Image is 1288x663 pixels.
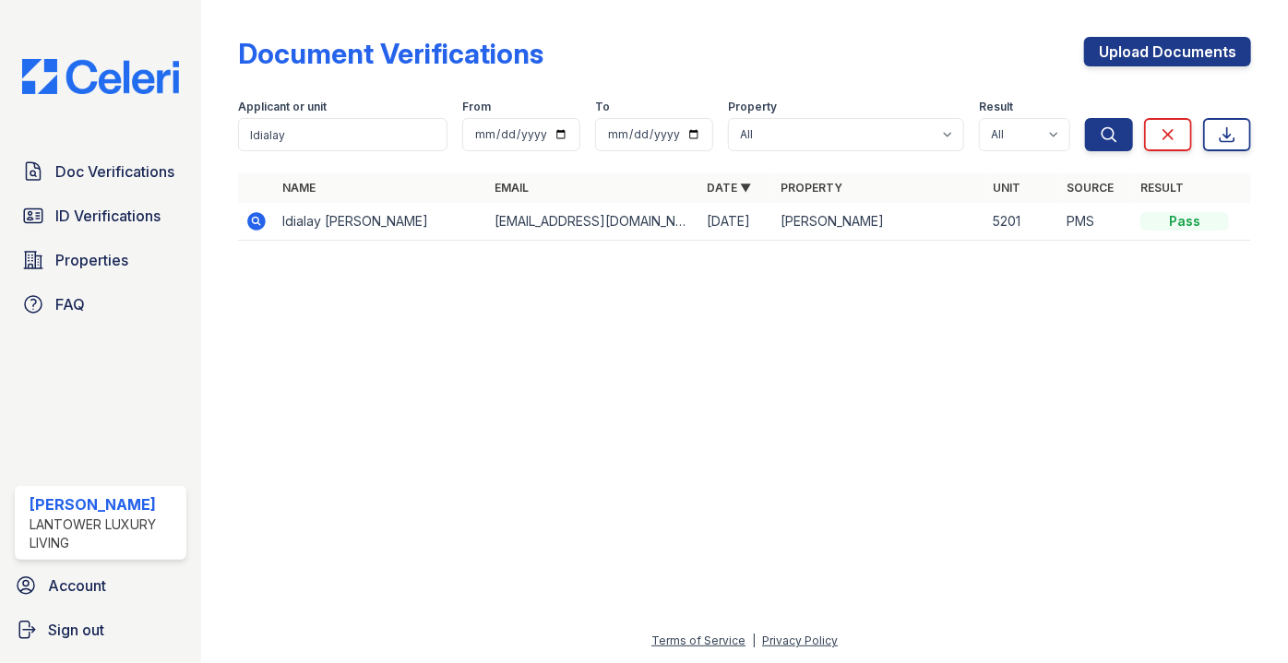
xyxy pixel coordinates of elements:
[1067,181,1114,195] a: Source
[979,100,1013,114] label: Result
[238,118,447,151] input: Search by name, email, or unit number
[762,633,838,647] a: Privacy Policy
[595,100,610,114] label: To
[7,611,194,648] a: Sign out
[7,59,194,94] img: CE_Logo_Blue-a8612792a0a2168367f1c8372b55b34899dd931a85d93a1a3d3e32e68fde9ad4.png
[238,37,543,70] div: Document Verifications
[651,633,745,647] a: Terms of Service
[15,153,186,190] a: Doc Verifications
[55,293,85,315] span: FAQ
[282,181,316,195] a: Name
[495,181,529,195] a: Email
[773,203,985,241] td: [PERSON_NAME]
[462,100,491,114] label: From
[993,181,1020,195] a: Unit
[48,574,106,597] span: Account
[699,203,773,241] td: [DATE]
[275,203,487,241] td: Idialay [PERSON_NAME]
[238,100,327,114] label: Applicant or unit
[985,203,1059,241] td: 5201
[487,203,699,241] td: [EMAIL_ADDRESS][DOMAIN_NAME]
[7,567,194,604] a: Account
[707,181,751,195] a: Date ▼
[15,286,186,323] a: FAQ
[728,100,777,114] label: Property
[55,249,128,271] span: Properties
[55,160,174,183] span: Doc Verifications
[1140,181,1184,195] a: Result
[15,242,186,278] a: Properties
[48,619,104,641] span: Sign out
[55,205,161,227] span: ID Verifications
[15,197,186,234] a: ID Verifications
[1140,212,1229,231] div: Pass
[752,633,756,647] div: |
[781,181,842,195] a: Property
[1059,203,1133,241] td: PMS
[30,515,179,552] div: Lantower Luxury Living
[1084,37,1251,66] a: Upload Documents
[30,493,179,515] div: [PERSON_NAME]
